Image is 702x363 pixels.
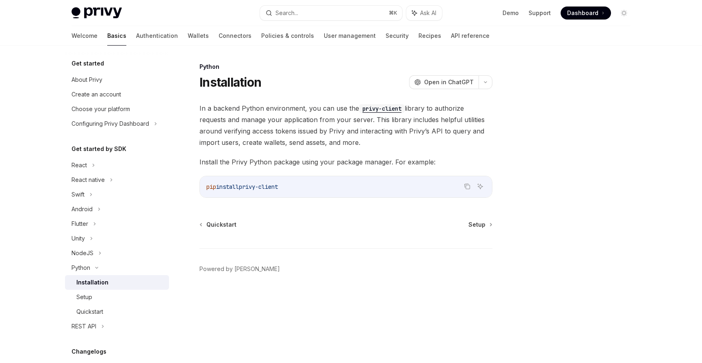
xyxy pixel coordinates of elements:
div: Installation [76,278,108,287]
a: Policies & controls [261,26,314,46]
a: User management [324,26,376,46]
button: Search...⌘K [260,6,402,20]
div: React native [71,175,105,185]
div: Search... [275,8,298,18]
div: Create an account [71,90,121,99]
div: Python [199,63,492,71]
div: Python [71,263,90,273]
span: Ask AI [420,9,436,17]
a: About Privy [65,72,169,87]
div: Swift [71,190,84,199]
button: Open in ChatGPT [409,75,479,89]
div: Unity [71,234,85,243]
a: Powered by [PERSON_NAME] [199,265,280,273]
button: Toggle dark mode [617,7,630,20]
div: Configuring Privy Dashboard [71,119,149,129]
div: Android [71,204,93,214]
span: ⌘ K [389,10,397,16]
img: light logo [71,7,122,19]
a: Installation [65,275,169,290]
div: Setup [76,292,92,302]
div: Choose your platform [71,104,130,114]
span: Setup [468,221,485,229]
a: Setup [468,221,492,229]
a: Create an account [65,87,169,102]
a: Basics [107,26,126,46]
a: Security [386,26,409,46]
div: Quickstart [76,307,103,317]
h5: Changelogs [71,347,106,356]
button: Ask AI [475,181,485,192]
a: Recipes [418,26,441,46]
a: Authentication [136,26,178,46]
span: Quickstart [206,221,236,229]
h1: Installation [199,75,261,90]
button: Copy the contents from the code block [462,181,472,192]
a: Setup [65,290,169,304]
span: privy-client [239,183,278,190]
a: Demo [503,9,519,17]
div: Flutter [71,219,88,229]
a: API reference [451,26,490,46]
a: Welcome [71,26,97,46]
h5: Get started by SDK [71,144,126,154]
div: React [71,160,87,170]
a: Connectors [219,26,251,46]
span: Install the Privy Python package using your package manager. For example: [199,156,492,168]
a: Dashboard [561,7,611,20]
a: Support [529,9,551,17]
code: privy-client [359,104,405,113]
span: In a backend Python environment, you can use the library to authorize requests and manage your ap... [199,103,492,148]
span: Open in ChatGPT [424,78,474,86]
div: NodeJS [71,248,93,258]
div: REST API [71,321,96,331]
span: pip [206,183,216,190]
span: Dashboard [567,9,598,17]
a: Quickstart [65,304,169,319]
span: install [216,183,239,190]
a: Wallets [188,26,209,46]
button: Ask AI [406,6,442,20]
a: Choose your platform [65,102,169,116]
a: privy-client [359,104,405,112]
a: Quickstart [200,221,236,229]
h5: Get started [71,59,104,68]
div: About Privy [71,75,102,85]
